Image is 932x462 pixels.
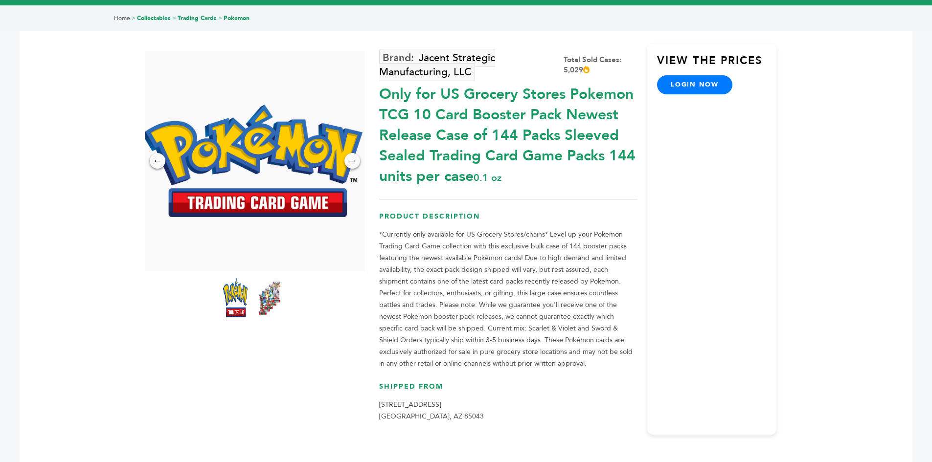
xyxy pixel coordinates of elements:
[564,55,637,75] div: Total Sold Cases: 5,029
[379,382,637,399] h3: Shipped From
[172,14,176,22] span: >
[474,171,501,184] span: 0.1 oz
[257,278,282,317] img: *Only for US Grocery Stores* Pokemon TCG 10 Card Booster Pack – Newest Release (Case of 144 Packs...
[137,14,171,22] a: Collectables
[344,153,360,169] div: →
[223,278,248,317] img: *Only for US Grocery Stores* Pokemon TCG 10 Card Booster Pack – Newest Release (Case of 144 Packs...
[150,153,165,169] div: ←
[379,79,637,187] div: Only for US Grocery Stores Pokemon TCG 10 Card Booster Pack Newest Release Case of 144 Packs Slee...
[379,49,495,81] a: Jacent Strategic Manufacturing, LLC
[178,14,217,22] a: Trading Cards
[657,53,776,76] h3: View the Prices
[379,229,637,370] p: *Currently only available for US Grocery Stores/chains* Level up your Pokémon Trading Card Game c...
[379,399,637,422] p: [STREET_ADDRESS] [GEOGRAPHIC_DATA], AZ 85043
[142,105,363,217] img: *Only for US Grocery Stores* Pokemon TCG 10 Card Booster Pack – Newest Release (Case of 144 Packs...
[132,14,136,22] span: >
[114,14,130,22] a: Home
[218,14,222,22] span: >
[657,75,732,94] a: login now
[224,14,250,22] a: Pokemon
[379,212,637,229] h3: Product Description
